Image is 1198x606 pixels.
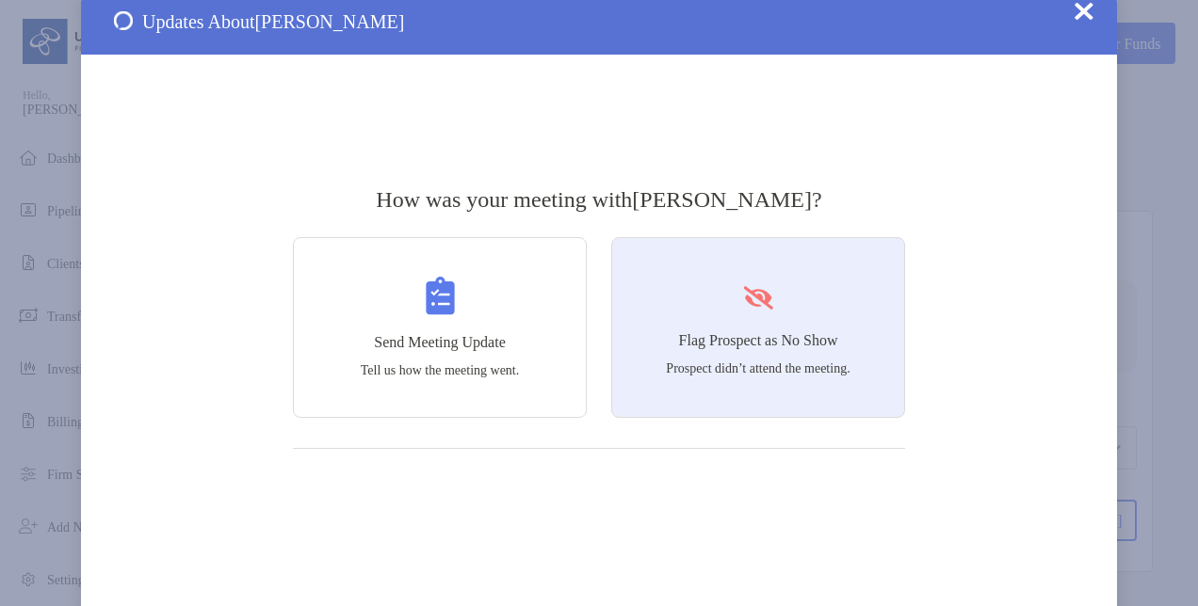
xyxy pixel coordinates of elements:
[679,332,838,349] h4: Flag Prospect as No Show
[142,11,404,33] span: Updates About [PERSON_NAME]
[666,360,850,376] p: Prospect didn’t attend the meeting.
[114,11,133,30] img: Send Meeting Update 1
[1075,2,1093,21] img: Close Updates Zoe
[426,277,455,315] img: Send Meeting Update
[374,334,506,351] h4: Send Meeting Update
[741,286,776,310] img: Flag Prospect as No Show
[293,186,905,213] h3: How was your meeting with [PERSON_NAME] ?
[361,362,520,378] p: Tell us how the meeting went.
